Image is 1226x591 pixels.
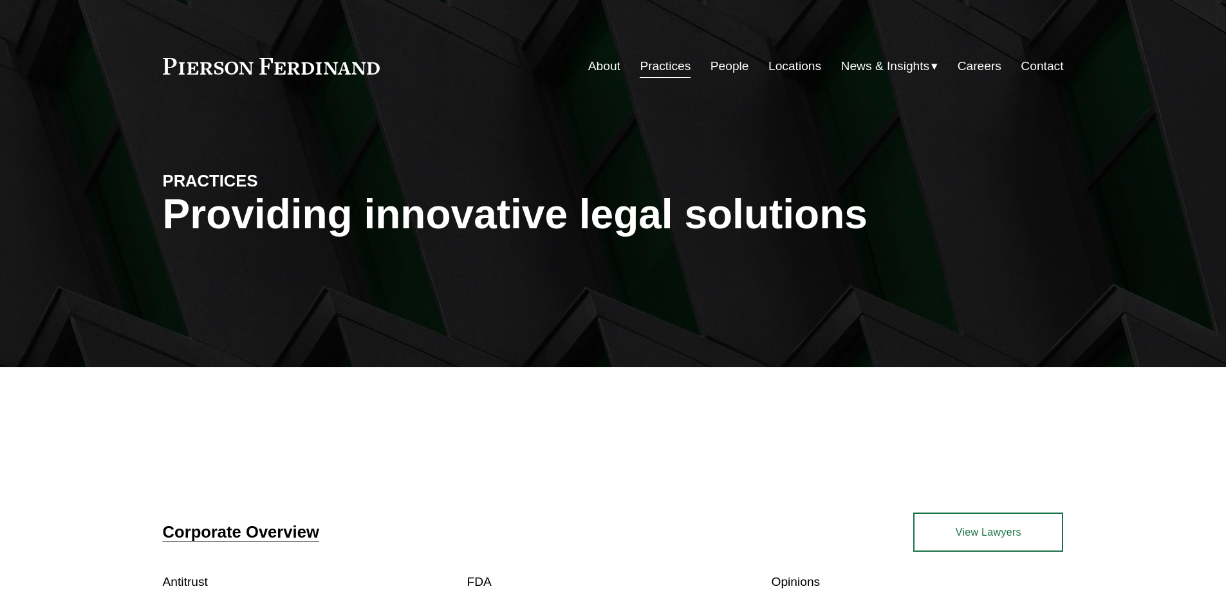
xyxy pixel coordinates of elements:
[163,575,208,588] a: Antitrust
[163,191,1064,238] h1: Providing innovative legal solutions
[711,54,749,78] a: People
[163,523,319,541] a: Corporate Overview
[640,54,691,78] a: Practices
[588,54,620,78] a: About
[771,575,820,588] a: Opinions
[841,54,938,78] a: folder dropdown
[1021,54,1063,78] a: Contact
[768,54,821,78] a: Locations
[841,55,930,78] span: News & Insights
[467,575,492,588] a: FDA
[958,54,1001,78] a: Careers
[163,170,388,191] h4: PRACTICES
[913,513,1063,551] a: View Lawyers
